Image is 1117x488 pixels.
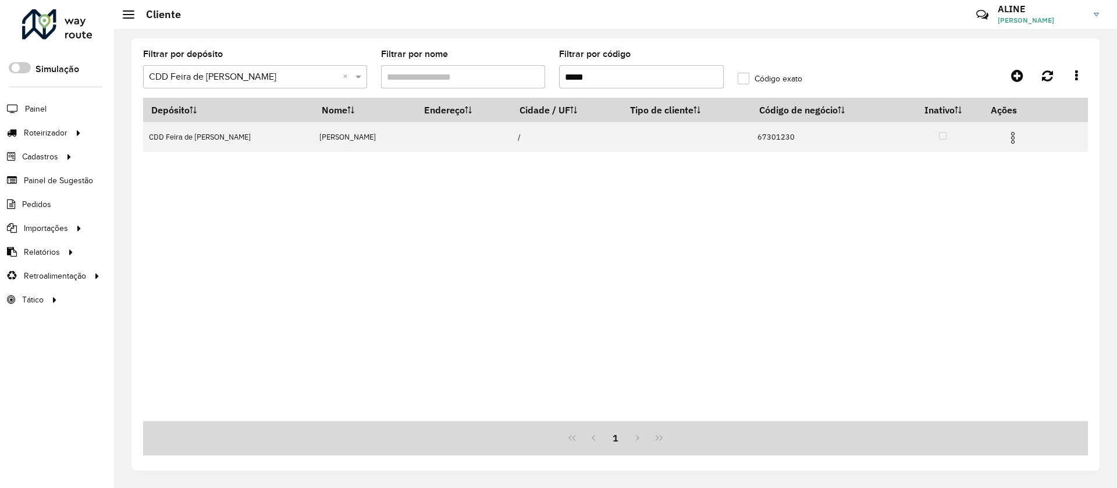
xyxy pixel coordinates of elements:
[25,103,47,115] span: Painel
[512,98,622,122] th: Cidade / UF
[143,122,314,152] td: CDD Feira de [PERSON_NAME]
[24,246,60,258] span: Relatórios
[143,47,223,61] label: Filtrar por depósito
[751,98,903,122] th: Código de negócio
[24,270,86,282] span: Retroalimentação
[983,98,1052,122] th: Ações
[343,70,353,84] span: Clear all
[751,122,903,152] td: 67301230
[143,98,314,122] th: Depósito
[903,98,983,122] th: Inativo
[970,2,995,27] a: Contato Rápido
[417,98,512,122] th: Endereço
[35,62,79,76] label: Simulação
[381,47,448,61] label: Filtrar por nome
[134,8,181,21] h2: Cliente
[22,294,44,306] span: Tático
[314,98,417,122] th: Nome
[998,3,1085,15] h3: ALINE
[22,151,58,163] span: Cadastros
[24,127,67,139] span: Roteirizador
[559,47,631,61] label: Filtrar por código
[24,174,93,187] span: Painel de Sugestão
[24,222,68,234] span: Importações
[22,198,51,211] span: Pedidos
[738,73,802,85] label: Código exato
[998,15,1085,26] span: [PERSON_NAME]
[604,427,627,449] button: 1
[512,122,622,152] td: /
[622,98,751,122] th: Tipo de cliente
[314,122,417,152] td: [PERSON_NAME]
